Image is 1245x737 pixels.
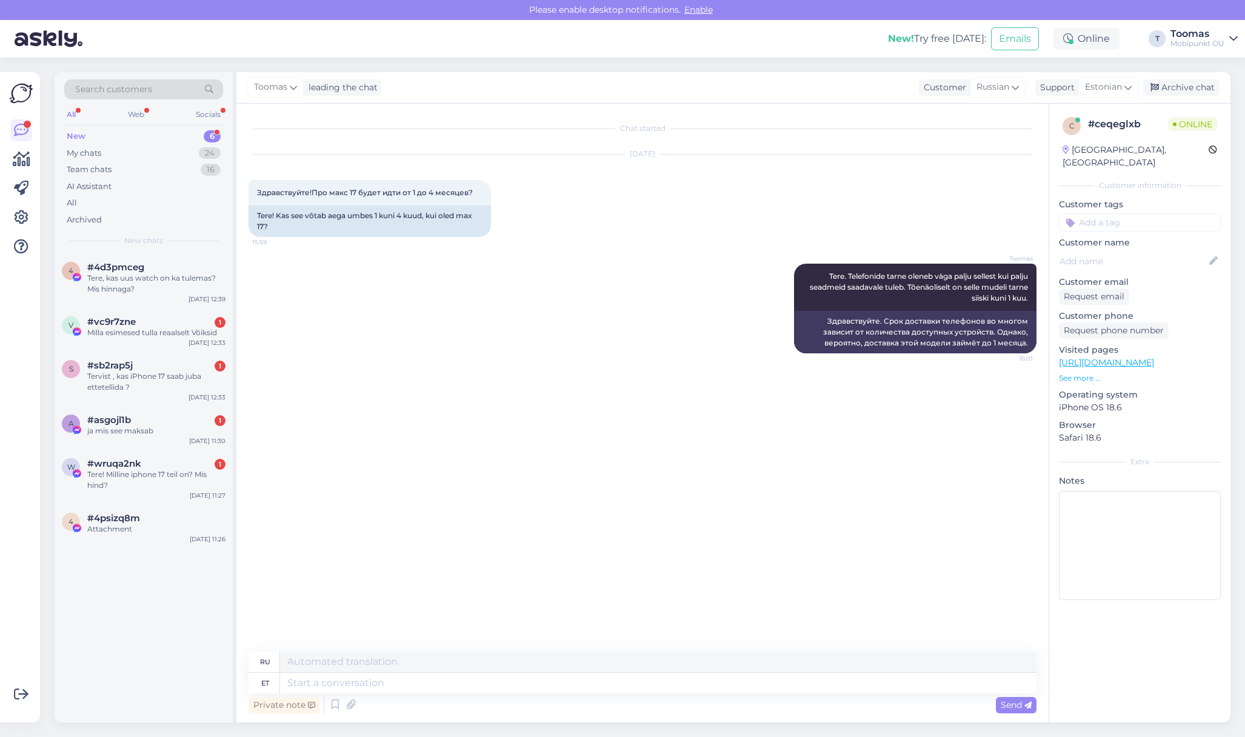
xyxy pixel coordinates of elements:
div: Mobipunkt OÜ [1170,39,1224,48]
div: Customer [919,81,966,94]
div: 16 [201,164,221,176]
span: #4d3pmceg [87,262,144,273]
span: Enable [681,4,716,15]
div: 1 [215,459,225,470]
p: Operating system [1059,389,1221,401]
div: Customer information [1059,180,1221,191]
b: New! [888,33,914,44]
div: Milla esimesed tulla reaalselt Võiksid [87,327,225,338]
div: Private note [249,697,320,713]
span: 4 [68,517,73,526]
div: Tervist , kas iPhone 17 saab juba ettetellida ? [87,371,225,393]
p: Customer name [1059,236,1221,249]
div: [DATE] 11:30 [189,436,225,445]
div: [DATE] 12:33 [189,338,225,347]
p: Customer email [1059,276,1221,288]
p: Browser [1059,419,1221,432]
span: 16:01 [987,354,1033,363]
button: Emails [991,27,1039,50]
div: ru [260,652,270,672]
div: 1 [215,361,225,372]
input: Add a tag [1059,213,1221,232]
span: Toomas [254,81,287,94]
span: #sb2rap5j [87,360,133,371]
div: # ceqeglxb [1088,117,1168,132]
span: Send [1001,699,1032,710]
p: iPhone OS 18.6 [1059,401,1221,414]
div: et [261,673,269,693]
div: ja mis see maksab [87,425,225,436]
div: 1 [215,317,225,328]
div: Archived [67,214,102,226]
div: Extra [1059,456,1221,467]
p: Notes [1059,475,1221,487]
p: Visited pages [1059,344,1221,356]
div: Tere, kas uus watch on ka tulemas? Mis hinnaga? [87,273,225,295]
div: 6 [204,130,221,142]
span: a [68,419,74,428]
a: [URL][DOMAIN_NAME] [1059,357,1154,368]
span: 4 [68,266,73,275]
span: #4psizq8m [87,513,140,524]
div: Archive chat [1143,79,1220,96]
div: All [67,197,77,209]
p: Safari 18.6 [1059,432,1221,444]
div: Tere! Kas see võtab aega umbes 1 kuni 4 kuud, kui oled max 17? [249,205,491,237]
span: #wruqa2nk [87,458,141,469]
span: 15:59 [252,238,298,247]
div: 1 [215,415,225,426]
div: Team chats [67,164,112,176]
div: 24 [199,147,221,159]
div: Request email [1059,288,1129,305]
div: [DATE] 11:26 [190,535,225,544]
span: v [68,321,73,330]
div: Tere! Milline iphone 17 teil on? Mis hind? [87,469,225,491]
span: Toomas [987,254,1033,263]
p: See more ... [1059,373,1221,384]
p: Customer tags [1059,198,1221,211]
div: Web [125,107,147,122]
span: Search customers [75,83,152,96]
span: Здравствуйте!Про макс 17 будет идти от 1 до 4 месяцев? [257,188,473,197]
div: Request phone number [1059,322,1169,339]
span: s [69,364,73,373]
div: All [64,107,78,122]
div: [DATE] 12:33 [189,393,225,402]
div: Support [1035,81,1075,94]
div: [DATE] 12:39 [189,295,225,304]
div: leading the chat [304,81,378,94]
span: Online [1168,118,1217,131]
div: New [67,130,85,142]
div: Attachment [87,524,225,535]
div: Try free [DATE]: [888,32,986,46]
img: Askly Logo [10,82,33,105]
div: Toomas [1170,29,1224,39]
div: [GEOGRAPHIC_DATA], [GEOGRAPHIC_DATA] [1063,144,1209,169]
div: [DATE] 11:27 [190,491,225,500]
input: Add name [1060,255,1207,268]
span: Estonian [1085,81,1122,94]
span: w [67,462,75,472]
div: Здравствуйте. Срок доставки телефонов во многом зависит от количества доступных устройств. Однако... [794,311,1036,353]
div: Online [1053,28,1120,50]
div: Socials [193,107,223,122]
a: ToomasMobipunkt OÜ [1170,29,1238,48]
span: #vc9r7zne [87,316,136,327]
span: c [1069,121,1075,130]
span: #asgojl1b [87,415,131,425]
div: My chats [67,147,101,159]
div: T [1149,30,1166,47]
div: AI Assistant [67,181,112,193]
div: [DATE] [249,148,1036,159]
div: Chat started [249,123,1036,134]
span: New chats [124,235,163,246]
p: Customer phone [1059,310,1221,322]
span: Tere. Telefonide tarne oleneb väga palju sellest kui palju seadmeid saadavale tuleb. Tõenäoliselt... [810,272,1030,302]
span: Russian [976,81,1009,94]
